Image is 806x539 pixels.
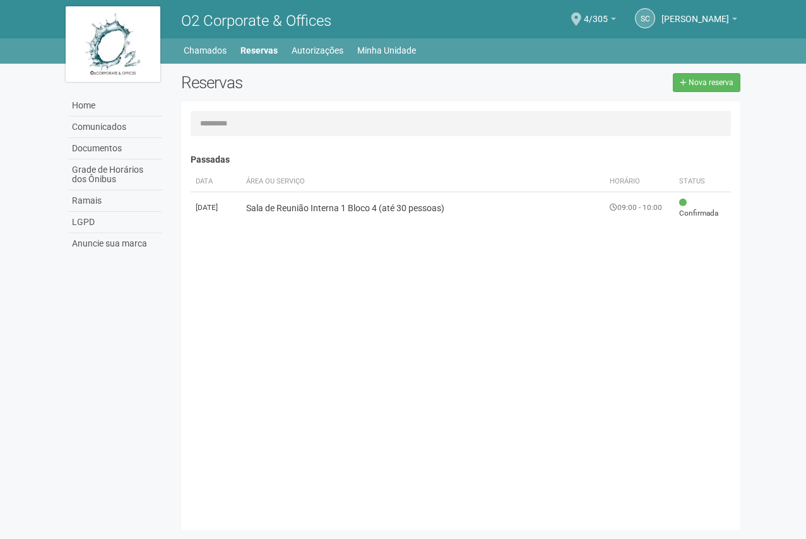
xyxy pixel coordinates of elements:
span: 4/305 [584,2,608,24]
th: Área ou Serviço [241,171,605,192]
h2: Reservas [181,73,451,92]
a: Minha Unidade [357,42,416,59]
a: Anuncie sua marca [69,233,162,254]
a: Chamados [184,42,227,59]
a: Grade de Horários dos Ônibus [69,159,162,190]
a: 4/305 [584,16,616,26]
td: [DATE] [191,192,241,224]
a: Nova reserva [673,73,740,92]
h4: Passadas [191,155,732,165]
a: [PERSON_NAME] [661,16,737,26]
a: SC [635,8,655,28]
img: logo.jpg [66,6,160,82]
td: Sala de Reunião Interna 1 Bloco 4 (até 30 pessoas) [241,192,605,224]
a: Ramais [69,190,162,212]
td: 09:00 - 10:00 [605,192,674,224]
a: Documentos [69,138,162,159]
span: O2 Corporate & Offices [181,12,331,30]
span: Suelen Cabreira [661,2,729,24]
th: Status [674,171,731,192]
a: Comunicados [69,117,162,138]
a: Home [69,95,162,117]
th: Data [191,171,241,192]
a: Reservas [240,42,278,59]
th: Horário [605,171,674,192]
span: Nova reserva [689,78,733,87]
a: LGPD [69,212,162,233]
a: Autorizações [292,42,343,59]
span: Confirmada [679,197,726,219]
